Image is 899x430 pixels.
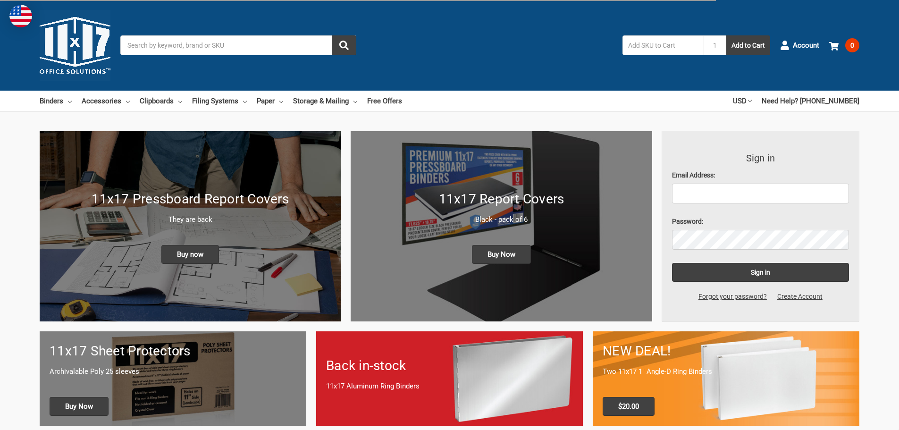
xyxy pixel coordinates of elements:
a: 11x17 Report Covers 11x17 Report Covers Black - pack of 6 Buy Now [351,131,652,321]
a: Forgot your password? [693,292,772,302]
h1: 11x17 Report Covers [361,189,642,209]
input: Sign in [672,263,849,282]
label: Password: [672,217,849,227]
h1: NEW DEAL! [603,341,849,361]
a: Paper [257,91,283,111]
span: 0 [845,38,859,52]
a: Storage & Mailing [293,91,357,111]
p: Archivalable Poly 25 sleeves [50,366,296,377]
span: Buy now [161,245,219,264]
a: Back in-stock 11x17 Aluminum Ring Binders [316,331,583,425]
a: Filing Systems [192,91,247,111]
p: 11x17 Aluminum Ring Binders [326,381,573,392]
h1: 11x17 Sheet Protectors [50,341,296,361]
button: Add to Cart [726,35,770,55]
a: 0 [829,33,859,58]
h1: 11x17 Pressboard Report Covers [50,189,331,209]
input: Search by keyword, brand or SKU [120,35,356,55]
a: 11x17 Binder 2-pack only $20.00 NEW DEAL! Two 11x17 1" Angle-D Ring Binders $20.00 [593,331,859,425]
span: Buy Now [50,397,109,416]
img: 11x17 Report Covers [351,131,652,321]
a: Create Account [772,292,828,302]
input: Add SKU to Cart [622,35,704,55]
span: Account [793,40,819,51]
p: Black - pack of 6 [361,214,642,225]
a: USD [733,91,752,111]
a: Account [780,33,819,58]
p: They are back [50,214,331,225]
a: Accessories [82,91,130,111]
span: $20.00 [603,397,655,416]
h1: Back in-stock [326,356,573,376]
a: New 11x17 Pressboard Binders 11x17 Pressboard Report Covers They are back Buy now [40,131,341,321]
label: Email Address: [672,170,849,180]
a: Clipboards [140,91,182,111]
a: Binders [40,91,72,111]
a: 11x17 sheet protectors 11x17 Sheet Protectors Archivalable Poly 25 sleeves Buy Now [40,331,306,425]
img: duty and tax information for United States [9,5,32,27]
a: Free Offers [367,91,402,111]
h3: Sign in [672,151,849,165]
span: Buy Now [472,245,531,264]
img: New 11x17 Pressboard Binders [40,131,341,321]
img: 11x17.com [40,10,110,81]
p: Two 11x17 1" Angle-D Ring Binders [603,366,849,377]
a: Need Help? [PHONE_NUMBER] [762,91,859,111]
